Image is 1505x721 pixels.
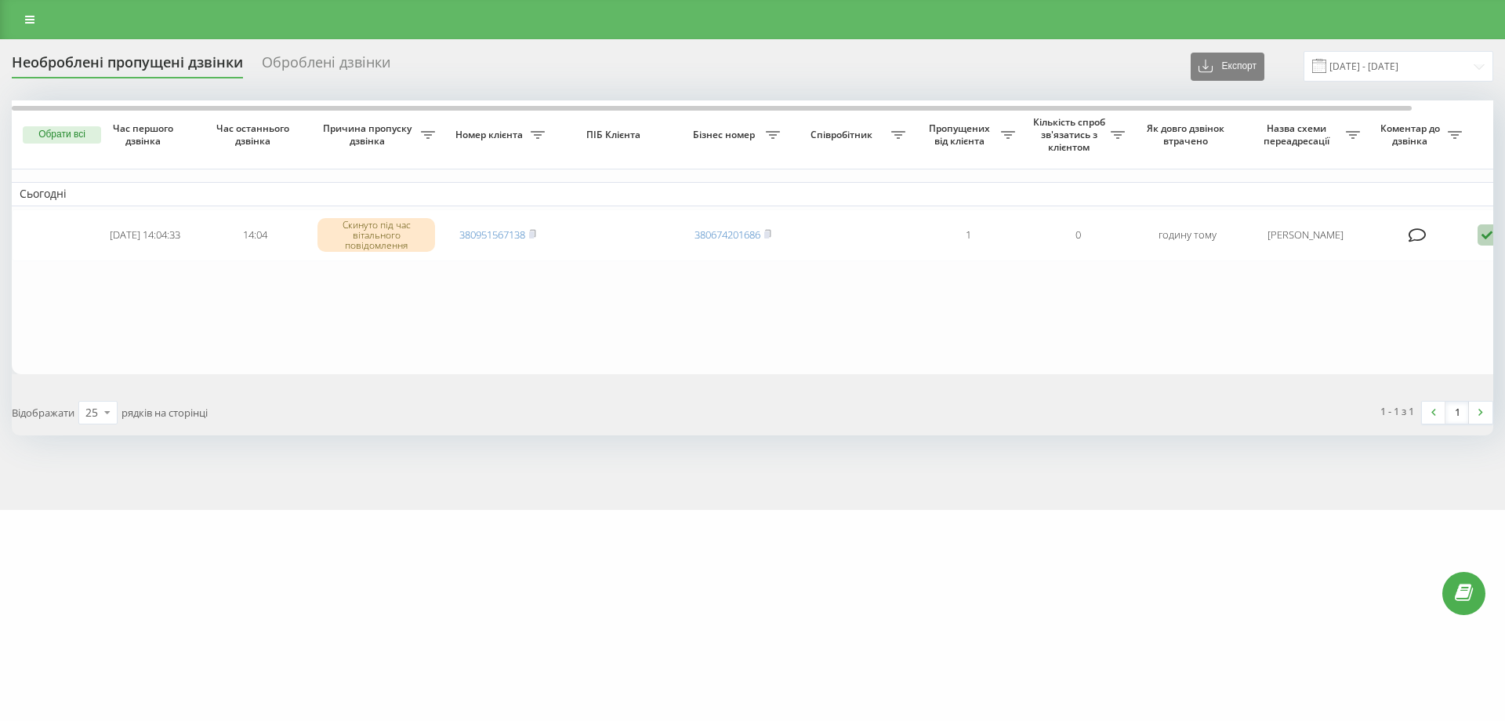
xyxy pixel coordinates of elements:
[317,122,421,147] span: Причина пропуску дзвінка
[694,228,760,242] a: 380674201686
[212,122,297,147] span: Час останнього дзвінка
[1380,403,1414,419] div: 1 - 1 з 1
[1250,122,1346,147] span: Назва схеми переадресації
[1191,53,1264,81] button: Експорт
[12,54,243,78] div: Необроблені пропущені дзвінки
[23,126,101,144] button: Обрати всі
[1023,209,1133,261] td: 0
[451,129,531,141] span: Номер клієнта
[566,129,665,141] span: ПІБ Клієнта
[1242,209,1368,261] td: [PERSON_NAME]
[686,129,766,141] span: Бізнес номер
[90,209,200,261] td: [DATE] 14:04:33
[121,406,208,420] span: рядків на сторінці
[913,209,1023,261] td: 1
[12,406,74,420] span: Відображати
[1145,122,1230,147] span: Як довго дзвінок втрачено
[317,218,435,253] div: Скинуто під час вітального повідомлення
[796,129,891,141] span: Співробітник
[1376,122,1448,147] span: Коментар до дзвінка
[85,405,98,421] div: 25
[1445,402,1469,424] a: 1
[262,54,390,78] div: Оброблені дзвінки
[459,228,525,242] a: 380951567138
[103,122,187,147] span: Час першого дзвінка
[1133,209,1242,261] td: годину тому
[200,209,310,261] td: 14:04
[921,122,1001,147] span: Пропущених від клієнта
[1031,116,1111,153] span: Кількість спроб зв'язатись з клієнтом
